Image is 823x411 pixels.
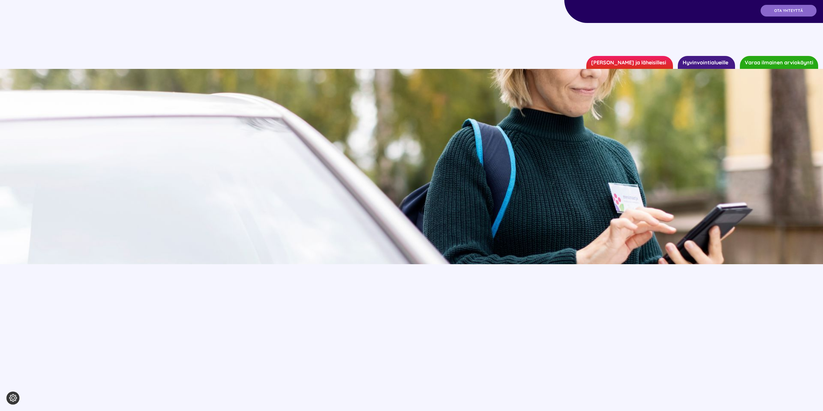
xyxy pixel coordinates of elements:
a: Varaa ilmainen arviokäynti [740,56,818,69]
a: [PERSON_NAME] ja läheisillesi [586,56,673,69]
button: Evästeasetukset [6,392,19,405]
a: Hyvinvointialueille [678,56,735,69]
span: OTA YHTEYTTÄ [774,8,803,13]
a: OTA YHTEYTTÄ [761,5,817,16]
